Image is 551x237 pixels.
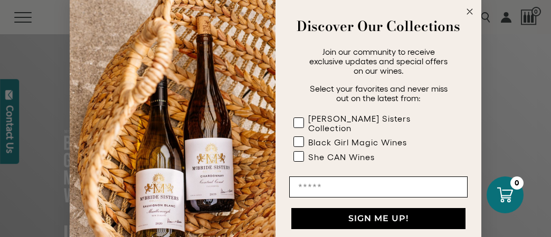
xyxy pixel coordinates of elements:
[310,84,448,103] span: Select your favorites and never miss out on the latest from:
[308,137,407,147] div: Black Girl Magic Wines
[309,47,448,75] span: Join our community to receive exclusive updates and special offers on our wines.
[291,208,465,229] button: SIGN ME UP!
[308,152,375,162] div: She CAN Wines
[297,16,460,36] strong: Discover Our Collections
[289,176,468,197] input: Email
[510,176,524,190] div: 0
[463,5,476,18] button: Close dialog
[308,114,446,133] div: [PERSON_NAME] Sisters Collection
